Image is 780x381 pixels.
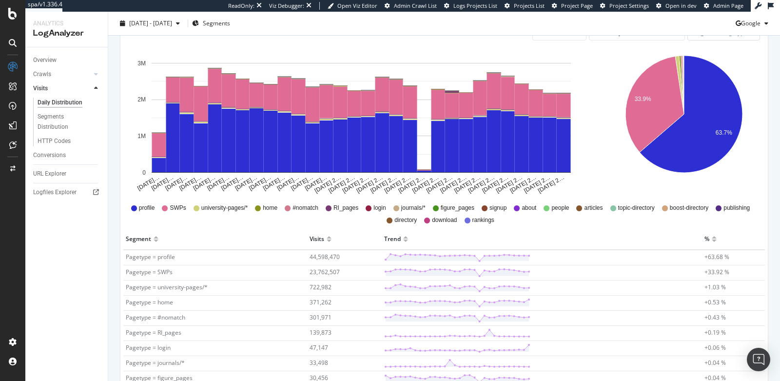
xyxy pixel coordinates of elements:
span: Project Settings [609,2,649,9]
div: Conversions [33,150,66,160]
span: 371,262 [310,298,331,306]
span: about [522,204,536,212]
span: 47,147 [310,343,328,352]
span: +0.19 % [704,328,726,337]
span: +0.53 % [704,298,726,306]
span: 33,498 [310,359,328,367]
div: LogAnalyzer [33,28,100,39]
span: +33.92 % [704,268,729,276]
text: 2M [137,96,146,103]
svg: A chart. [609,48,758,195]
span: Pagetype = login [126,343,171,352]
div: URL Explorer [33,169,66,179]
span: publishing [723,204,750,212]
span: SWPs [170,204,186,212]
a: Projects List [505,2,545,10]
span: Pagetype = RI_pages [126,328,181,337]
a: Admin Page [704,2,743,10]
a: URL Explorer [33,169,101,179]
span: +0.43 % [704,313,726,321]
text: 63.7% [716,129,732,136]
span: Pagetype = profile [126,253,175,261]
span: home [263,204,277,212]
a: Segments Distribution [38,112,101,132]
span: Pagetype = university-pages/* [126,283,208,291]
div: Trend [384,231,401,247]
div: ReadOnly: [228,2,254,10]
span: Project Page [561,2,593,9]
span: figure_pages [441,204,474,212]
span: people [551,204,569,212]
span: RI_pages [333,204,358,212]
span: rankings [472,216,494,224]
a: Crawls [33,69,91,80]
a: Daily Distribution [38,98,101,108]
div: % [704,231,709,247]
span: Admin Crawl List [394,2,437,9]
span: topic-directory [618,204,655,212]
a: Open in dev [656,2,697,10]
a: Open Viz Editor [328,2,377,10]
span: +0.06 % [704,343,726,352]
span: articles [584,204,603,212]
span: Pagetype = #nomatch [126,313,185,321]
div: HTTP Codes [38,136,71,146]
button: Google [736,16,772,31]
span: 722,982 [310,283,331,291]
a: Overview [33,55,101,65]
text: 33.9% [635,96,651,102]
span: Admin Page [713,2,743,9]
div: Visits [310,231,324,247]
div: Visits [33,83,48,94]
span: boost-directory [670,204,708,212]
button: Segments [192,16,230,31]
div: Daily Distribution [38,98,82,108]
a: Project Settings [600,2,649,10]
span: +1.03 % [704,283,726,291]
span: Open in dev [665,2,697,9]
a: Logfiles Explorer [33,187,101,198]
svg: A chart. [128,48,594,195]
a: HTTP Codes [38,136,101,146]
span: +63.68 % [704,253,729,261]
span: +0.04 % [704,359,726,367]
div: Open Intercom Messenger [747,348,770,371]
div: Viz Debugger: [269,2,304,10]
span: signup [489,204,507,212]
span: Logs Projects List [453,2,497,9]
span: Projects List [514,2,545,9]
span: Pagetype = home [126,298,173,306]
div: Segment [126,231,151,247]
text: 3M [137,60,146,67]
button: [DATE] - [DATE] [116,16,184,31]
span: Google [741,19,760,27]
span: 139,873 [310,328,331,337]
a: Admin Crawl List [385,2,437,10]
span: Pagetype = journals/* [126,359,185,367]
text: 1M [137,133,146,140]
a: Logs Projects List [444,2,497,10]
span: Open Viz Editor [337,2,377,9]
span: [DATE] - [DATE] [129,19,172,27]
span: directory [394,216,417,224]
span: Pagetype = SWPs [126,268,173,276]
a: Conversions [33,150,101,160]
a: Project Page [552,2,593,10]
div: Crawls [33,69,51,80]
span: 301,971 [310,313,331,321]
div: Logfiles Explorer [33,187,77,198]
span: university-pages/* [201,204,248,212]
span: 44,598,470 [310,253,340,261]
div: Analytics [33,20,100,28]
span: journals/* [401,204,426,212]
text: 0 [142,169,146,176]
span: login [373,204,386,212]
span: download [432,216,457,224]
span: Segments [203,19,230,27]
span: 23,762,507 [310,268,340,276]
div: Overview [33,55,57,65]
a: Visits [33,83,91,94]
div: Segments Distribution [38,112,92,132]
